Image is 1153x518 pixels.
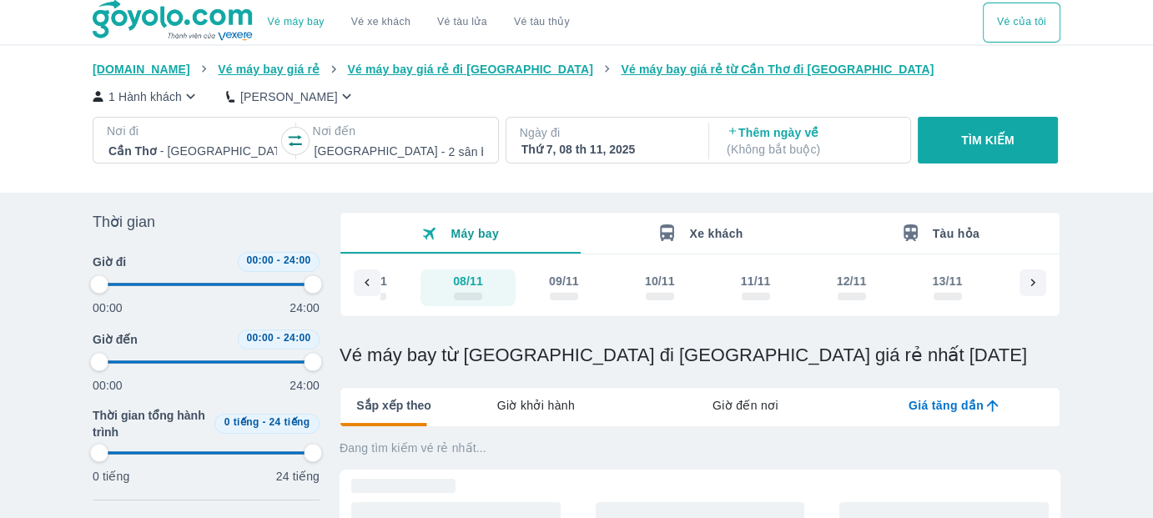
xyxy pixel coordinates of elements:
div: lab API tabs example [431,388,1060,423]
p: [PERSON_NAME] [240,88,338,105]
span: Xe khách [689,227,743,240]
p: Đang tìm kiếm vé rẻ nhất... [340,440,1060,456]
p: 0 tiếng [93,468,129,485]
p: 00:00 [93,377,123,394]
p: 00:00 [93,299,123,316]
div: Thứ 7, 08 th 11, 2025 [521,141,690,158]
nav: breadcrumb [93,61,1060,78]
button: [PERSON_NAME] [226,88,355,105]
p: TÌM KIẾM [961,132,1015,148]
p: Thêm ngày về [727,124,895,158]
p: ( Không bắt buộc ) [727,141,895,158]
div: 13/11 [933,273,963,289]
span: 24 tiếng [269,416,310,428]
div: 09/11 [549,273,579,289]
span: Sắp xếp theo [356,397,431,414]
a: Vé tàu lửa [424,3,501,43]
p: 24:00 [290,377,320,394]
div: choose transportation mode [254,3,583,43]
span: Giá tăng dần [909,397,984,414]
a: Vé máy bay [268,16,325,28]
p: 24 tiếng [276,468,320,485]
h1: Vé máy bay từ [GEOGRAPHIC_DATA] đi [GEOGRAPHIC_DATA] giá rẻ nhất [DATE] [340,344,1060,367]
p: Nơi đến [312,123,484,139]
span: Giờ đến nơi [712,397,778,414]
span: Vé máy bay giá rẻ đi [GEOGRAPHIC_DATA] [348,63,593,76]
button: Vé của tôi [983,3,1060,43]
span: Giờ đi [93,254,126,270]
p: Nơi đi [107,123,279,139]
span: [DOMAIN_NAME] [93,63,190,76]
p: 24:00 [290,299,320,316]
div: 11/11 [741,273,771,289]
div: choose transportation mode [983,3,1060,43]
span: Thời gian tổng hành trình [93,407,208,440]
span: 24:00 [284,332,311,344]
span: 00:00 [246,254,274,266]
span: 00:00 [246,332,274,344]
button: Vé tàu thủy [501,3,583,43]
span: Máy bay [451,227,499,240]
span: Vé máy bay giá rẻ từ Cần Thơ đi [GEOGRAPHIC_DATA] [621,63,934,76]
a: Vé xe khách [351,16,410,28]
p: Ngày đi [520,124,692,141]
span: 0 tiếng [224,416,259,428]
span: Giờ đến [93,331,138,348]
span: 24:00 [284,254,311,266]
div: 12/11 [837,273,867,289]
span: - [277,254,280,266]
span: Vé máy bay giá rẻ [218,63,320,76]
div: 08/11 [453,273,483,289]
span: - [262,416,265,428]
span: - [277,332,280,344]
span: Tàu hỏa [933,227,980,240]
div: 10/11 [645,273,675,289]
button: TÌM KIẾM [918,117,1057,163]
span: Giờ khởi hành [497,397,575,414]
span: Thời gian [93,212,155,232]
button: 1 Hành khách [93,88,199,105]
div: 07/11 [357,273,387,289]
p: 1 Hành khách [108,88,182,105]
